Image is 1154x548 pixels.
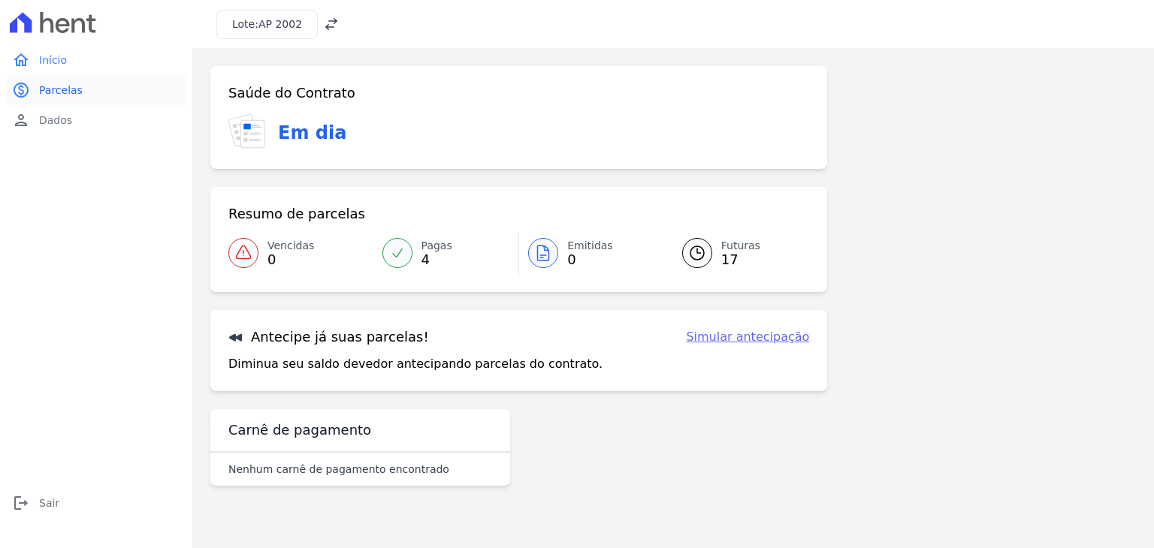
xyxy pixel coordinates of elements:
a: paidParcelas [6,75,186,105]
i: logout [12,494,30,512]
a: Emitidas 0 [519,232,664,274]
span: Parcelas [39,83,83,98]
span: Pagas [421,238,452,254]
a: Vencidas 0 [228,232,373,274]
span: 0 [567,254,613,266]
i: person [12,111,30,129]
a: Pagas 4 [373,232,519,274]
p: Nenhum carnê de pagamento encontrado [228,462,449,477]
span: 0 [267,254,314,266]
a: homeInício [6,45,186,75]
h3: Saúde do Contrato [228,84,355,102]
span: Vencidas [267,238,314,254]
span: Futuras [721,238,760,254]
p: Diminua seu saldo devedor antecipando parcelas do contrato. [228,355,603,373]
a: logoutSair [6,488,186,518]
h3: Lote: [232,17,302,32]
a: Simular antecipação [686,328,809,346]
span: Emitidas [567,238,613,254]
span: Sair [39,495,59,510]
span: 17 [721,254,760,266]
a: personDados [6,105,186,135]
span: Início [39,53,67,68]
h3: Carnê de pagamento [228,421,371,439]
h3: Em dia [278,119,346,146]
i: paid [12,81,30,99]
i: home [12,51,30,69]
h3: Antecipe já suas parcelas! [228,328,429,346]
span: Dados [39,113,72,128]
h3: Resumo de parcelas [228,205,365,223]
span: AP 2002 [258,18,302,30]
a: Futuras 17 [664,232,810,274]
span: 4 [421,254,452,266]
